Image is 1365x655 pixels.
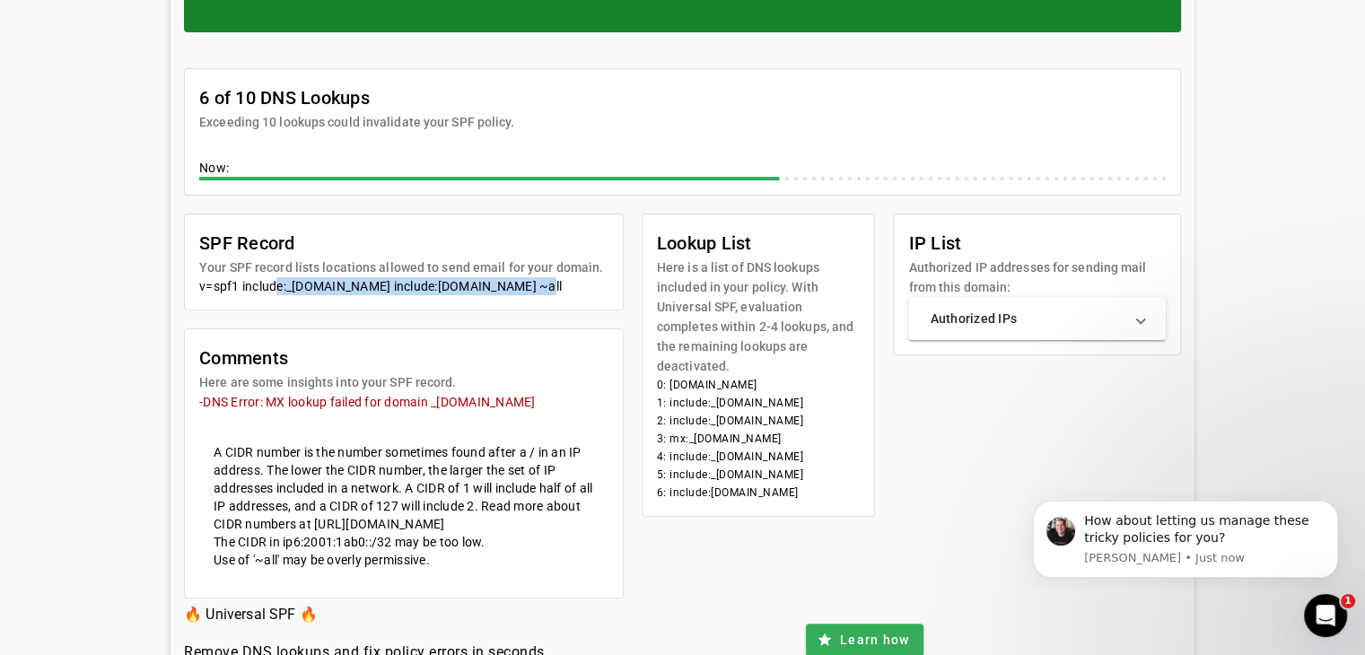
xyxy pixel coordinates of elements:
mat-card-subtitle: Here is a list of DNS lookups included in your policy. With Universal SPF, evaluation completes w... [657,258,861,376]
li: 3: mx:_[DOMAIN_NAME] [657,430,861,448]
li: 2: include:_[DOMAIN_NAME] [657,412,861,430]
li: 1: include:_[DOMAIN_NAME] [657,394,861,412]
div: v=spf1 include:_[DOMAIN_NAME] include:[DOMAIN_NAME] ~all [199,277,608,295]
li: 0: [DOMAIN_NAME] [657,376,861,394]
mat-card-subtitle: Authorized IP addresses for sending mail from this domain: [908,258,1166,297]
mat-card-title: Comments [199,344,456,372]
div: Now: [199,159,1166,180]
mat-card-title: Lookup List [657,229,861,258]
mat-card-content: The CIDR in ip6:2001:1ab0::/32 may be too low. [199,533,608,551]
li: 4: include:_[DOMAIN_NAME] [657,448,861,466]
mat-error: -DNS Error: MX lookup failed for domain _[DOMAIN_NAME] [199,392,608,411]
span: Learn how [840,631,909,649]
li: 5: include:_[DOMAIN_NAME] [657,466,861,484]
h3: 🔥 Universal SPF 🔥 [184,602,548,627]
mat-card-title: SPF Record [199,229,603,258]
mat-card-title: 6 of 10 DNS Lookups [199,83,514,112]
mat-panel-title: Authorized IPs [930,310,1123,327]
iframe: Intercom notifications message [1006,485,1365,589]
span: 1 [1341,594,1355,608]
mat-card-subtitle: Exceeding 10 lookups could invalidate your SPF policy. [199,112,514,132]
mat-card-content: Use of '~all' may be overly permissive. [199,551,608,583]
mat-expansion-panel-header: Authorized IPs [908,297,1166,340]
li: 6: include:[DOMAIN_NAME] [657,484,861,502]
mat-card-subtitle: Your SPF record lists locations allowed to send email for your domain. [199,258,603,277]
mat-card-subtitle: Here are some insights into your SPF record. [199,372,456,392]
iframe: Intercom live chat [1304,594,1347,637]
mat-card-title: IP List [908,229,1166,258]
mat-card-content: A CIDR number is the number sometimes found after a / in an IP address. The lower the CIDR number... [199,429,608,533]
